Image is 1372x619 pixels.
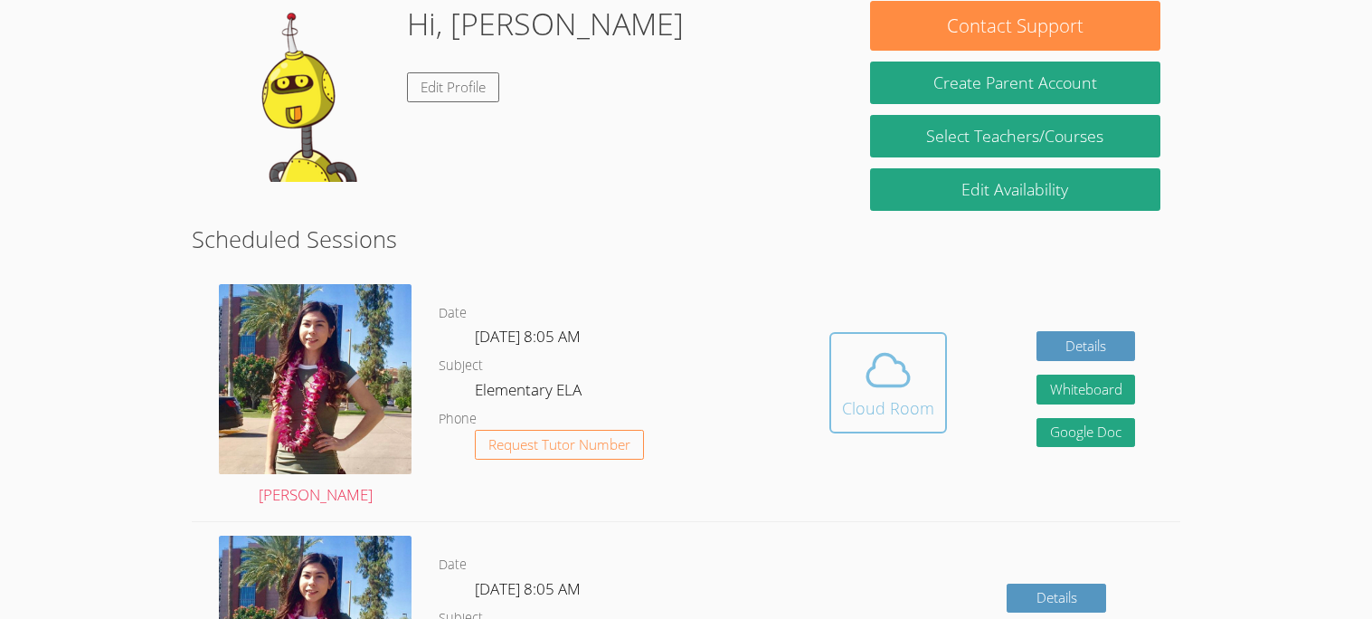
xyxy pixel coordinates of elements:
[439,408,477,431] dt: Phone
[475,326,581,347] span: [DATE] 8:05 AM
[488,438,630,452] span: Request Tutor Number
[1036,418,1136,448] a: Google Doc
[407,1,684,47] h1: Hi, [PERSON_NAME]
[219,284,412,474] img: avatar.png
[829,332,947,433] button: Cloud Room
[1007,584,1106,614] a: Details
[439,302,467,325] dt: Date
[842,395,934,421] div: Cloud Room
[475,377,585,408] dd: Elementary ELA
[439,355,483,377] dt: Subject
[192,222,1179,256] h2: Scheduled Sessions
[870,1,1159,51] button: Contact Support
[439,554,467,576] dt: Date
[870,62,1159,104] button: Create Parent Account
[212,1,393,182] img: default.png
[475,578,581,599] span: [DATE] 8:05 AM
[1036,375,1136,405] button: Whiteboard
[475,430,644,460] button: Request Tutor Number
[219,284,412,508] a: [PERSON_NAME]
[1036,331,1136,361] a: Details
[407,72,499,102] a: Edit Profile
[870,168,1159,211] a: Edit Availability
[870,115,1159,157] a: Select Teachers/Courses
